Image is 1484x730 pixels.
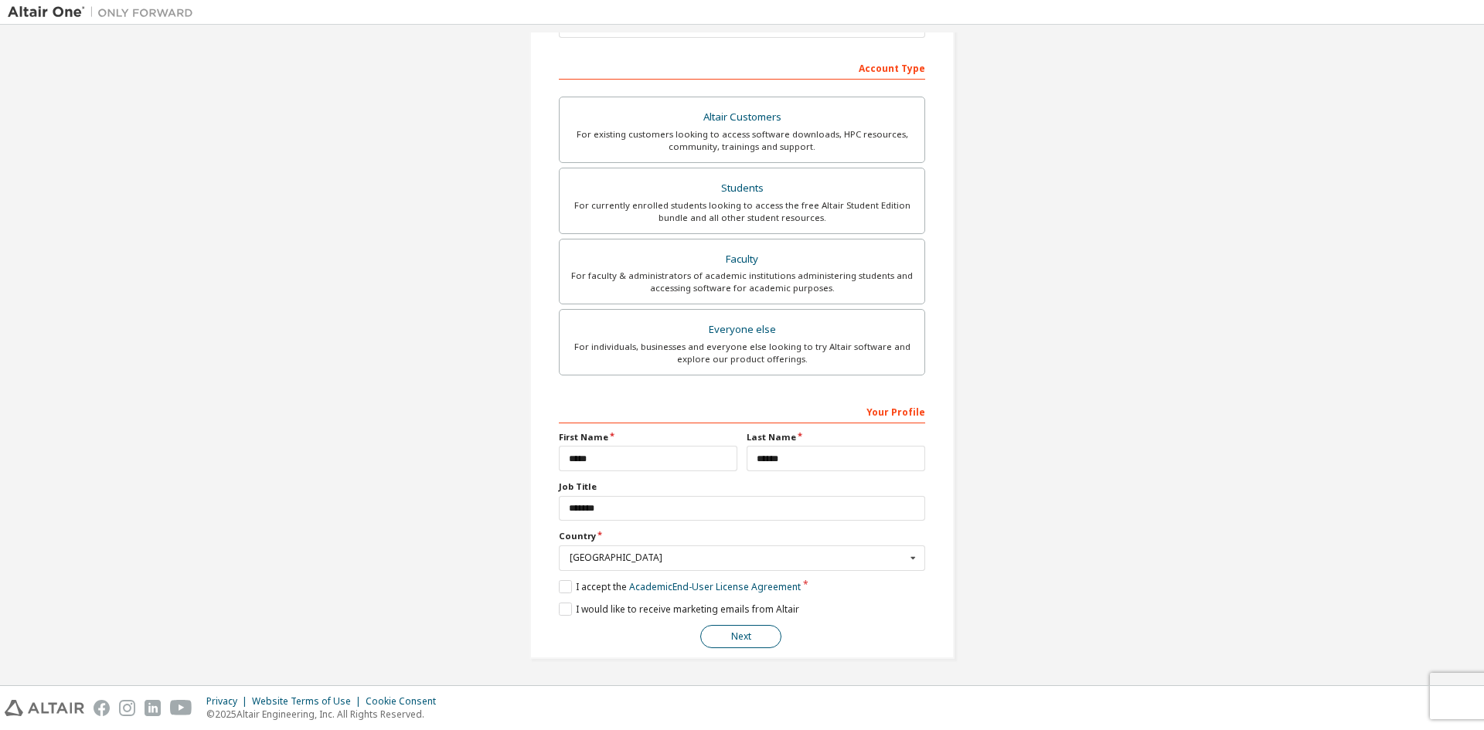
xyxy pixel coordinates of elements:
[559,530,925,542] label: Country
[569,249,915,270] div: Faculty
[569,341,915,365] div: For individuals, businesses and everyone else looking to try Altair software and explore our prod...
[569,270,915,294] div: For faculty & administrators of academic institutions administering students and accessing softwa...
[569,107,915,128] div: Altair Customers
[206,695,252,708] div: Privacy
[700,625,781,648] button: Next
[569,178,915,199] div: Students
[747,431,925,443] label: Last Name
[252,695,366,708] div: Website Terms of Use
[559,580,801,593] label: I accept the
[569,319,915,341] div: Everyone else
[559,55,925,80] div: Account Type
[366,695,445,708] div: Cookie Consent
[206,708,445,721] p: © 2025 Altair Engineering, Inc. All Rights Reserved.
[145,700,161,716] img: linkedin.svg
[119,700,135,716] img: instagram.svg
[559,399,925,423] div: Your Profile
[8,5,201,20] img: Altair One
[569,199,915,224] div: For currently enrolled students looking to access the free Altair Student Edition bundle and all ...
[559,431,737,443] label: First Name
[569,128,915,153] div: For existing customers looking to access software downloads, HPC resources, community, trainings ...
[559,480,925,493] label: Job Title
[570,553,906,562] div: [GEOGRAPHIC_DATA]
[94,700,110,716] img: facebook.svg
[5,700,84,716] img: altair_logo.svg
[170,700,192,716] img: youtube.svg
[559,603,799,616] label: I would like to receive marketing emails from Altair
[629,580,801,593] a: Academic End-User License Agreement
